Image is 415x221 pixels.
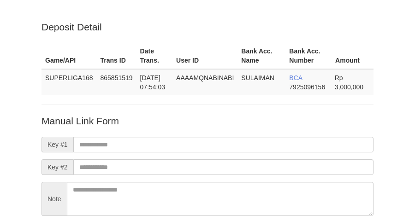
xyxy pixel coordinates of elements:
span: BCA [289,74,302,81]
th: Date Trans. [136,43,172,69]
th: Game/API [41,43,97,69]
p: Deposit Detail [41,20,373,34]
span: [DATE] 07:54:03 [140,74,166,91]
span: Key #2 [41,159,73,175]
td: SUPERLIGA168 [41,69,97,95]
th: Bank Acc. Name [237,43,285,69]
span: AAAAMQNABINABI [176,74,234,81]
span: Key #1 [41,137,73,152]
th: Amount [331,43,373,69]
span: Note [41,182,67,216]
td: 865851519 [97,69,136,95]
span: Rp 3,000,000 [335,74,363,91]
span: Copy 7925096156 to clipboard [289,83,325,91]
p: Manual Link Form [41,114,373,128]
th: Trans ID [97,43,136,69]
span: SULAIMAN [241,74,274,81]
th: Bank Acc. Number [285,43,331,69]
th: User ID [172,43,237,69]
